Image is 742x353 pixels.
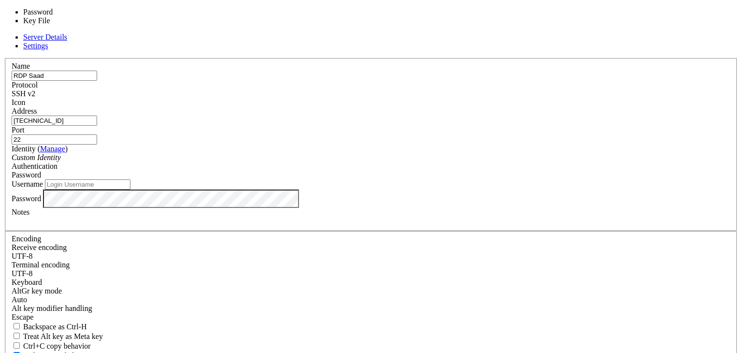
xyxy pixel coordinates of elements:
[12,126,25,134] label: Port
[12,89,35,98] span: SSH v2
[12,208,29,216] label: Notes
[12,153,61,162] i: Custom Identity
[12,89,730,98] div: SSH v2
[23,42,48,50] a: Settings
[12,269,730,278] div: UTF-8
[12,98,25,106] label: Icon
[12,295,730,304] div: Auto
[23,16,103,25] li: Key File
[12,81,38,89] label: Protocol
[14,342,20,349] input: Ctrl+C copy behavior
[12,171,41,179] span: Password
[12,304,92,312] label: Controls how the Alt key is handled. Escape: Send an ESC prefix. 8-Bit: Add 128 to the typed char...
[12,313,730,322] div: Escape
[38,145,68,153] span: ( )
[23,323,87,331] span: Backspace as Ctrl-H
[12,145,68,153] label: Identity
[12,332,103,340] label: Whether the Alt key acts as a Meta key or as a distinct Alt key.
[23,342,91,350] span: Ctrl+C copy behavior
[12,107,37,115] label: Address
[12,252,730,261] div: UTF-8
[12,287,62,295] label: Set the expected encoding for data received from the host. If the encodings do not match, visual ...
[12,323,87,331] label: If true, the backspace should send BS ('\x08', aka ^H). Otherwise the backspace key should send '...
[14,333,20,339] input: Treat Alt key as Meta key
[23,332,103,340] span: Treat Alt key as Meta key
[12,278,42,286] label: Keyboard
[40,145,65,153] a: Manage
[12,269,33,278] span: UTF-8
[12,162,57,170] label: Authentication
[12,235,41,243] label: Encoding
[14,323,20,329] input: Backspace as Ctrl-H
[12,62,30,70] label: Name
[12,153,730,162] div: Custom Identity
[12,180,43,188] label: Username
[12,243,67,251] label: Set the expected encoding for data received from the host. If the encodings do not match, visual ...
[12,342,91,350] label: Ctrl-C copies if true, send ^C to host if false. Ctrl-Shift-C sends ^C to host if true, copies if...
[45,179,130,190] input: Login Username
[12,71,97,81] input: Server Name
[23,33,67,41] a: Server Details
[12,171,730,179] div: Password
[12,313,33,321] span: Escape
[12,261,70,269] label: The default terminal encoding. ISO-2022 enables character map translations (like graphics maps). ...
[12,116,97,126] input: Host Name or IP
[12,252,33,260] span: UTF-8
[12,194,41,202] label: Password
[12,295,27,304] span: Auto
[12,134,97,145] input: Port Number
[23,8,103,16] li: Password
